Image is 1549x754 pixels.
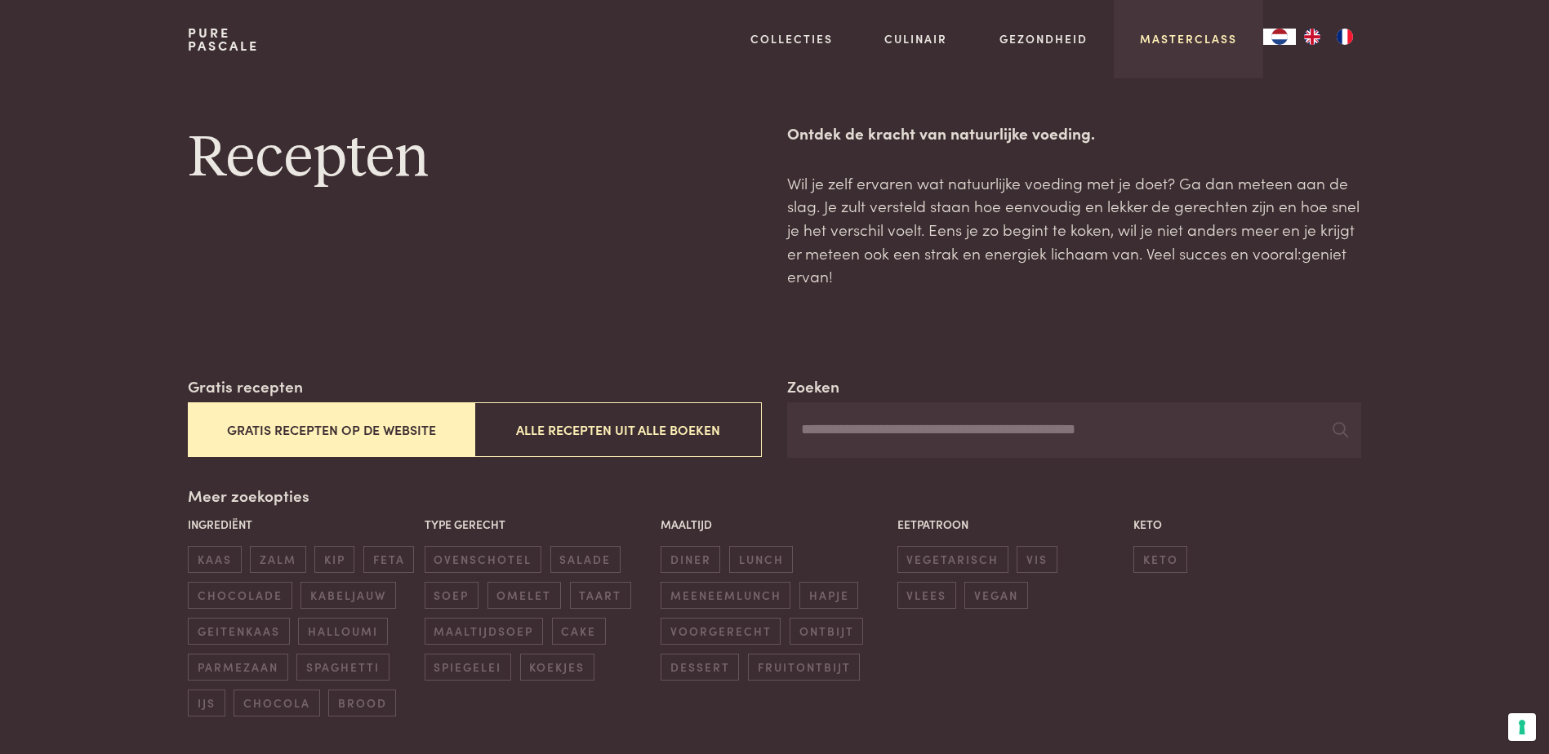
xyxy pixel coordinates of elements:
span: omelet [487,582,561,609]
span: koekjes [520,654,594,681]
span: kip [314,546,354,573]
span: voorgerecht [661,618,781,645]
ul: Language list [1296,29,1361,45]
span: feta [363,546,414,573]
span: dessert [661,654,739,681]
div: Language [1263,29,1296,45]
span: ijs [188,690,225,716]
p: Maaltijd [661,516,888,533]
a: Masterclass [1140,30,1237,47]
h1: Recepten [188,122,761,195]
span: keto [1133,546,1187,573]
span: geitenkaas [188,618,289,645]
aside: Language selected: Nederlands [1263,29,1361,45]
a: NL [1263,29,1296,45]
span: lunch [729,546,793,573]
p: Wil je zelf ervaren wat natuurlijke voeding met je doet? Ga dan meteen aan de slag. Je zult verst... [787,171,1360,288]
span: cake [552,618,606,645]
span: salade [550,546,621,573]
label: Zoeken [787,375,839,398]
span: chocolade [188,582,292,609]
span: soep [425,582,478,609]
span: ovenschotel [425,546,541,573]
span: taart [570,582,631,609]
span: vis [1017,546,1057,573]
span: fruitontbijt [748,654,860,681]
button: Gratis recepten op de website [188,402,474,457]
a: PurePascale [188,26,259,52]
span: parmezaan [188,654,287,681]
a: FR [1329,29,1361,45]
p: Ingrediënt [188,516,416,533]
span: diner [661,546,720,573]
button: Alle recepten uit alle boeken [474,402,761,457]
a: Collecties [750,30,833,47]
a: EN [1296,29,1329,45]
span: spiegelei [425,654,511,681]
span: spaghetti [296,654,389,681]
button: Uw voorkeuren voor toestemming voor trackingtechnologieën [1508,713,1536,741]
span: hapje [799,582,858,609]
strong: Ontdek de kracht van natuurlijke voeding. [787,122,1095,144]
span: maaltijdsoep [425,618,543,645]
a: Culinair [884,30,947,47]
span: ontbijt [790,618,863,645]
label: Gratis recepten [188,375,303,398]
a: Gezondheid [999,30,1088,47]
p: Keto [1133,516,1361,533]
p: Eetpatroon [897,516,1125,533]
span: meeneemlunch [661,582,790,609]
span: vegetarisch [897,546,1008,573]
span: zalm [250,546,305,573]
span: halloumi [298,618,387,645]
span: vegan [964,582,1027,609]
span: brood [328,690,396,716]
span: vlees [897,582,956,609]
span: chocola [234,690,319,716]
span: kabeljauw [300,582,395,609]
p: Type gerecht [425,516,652,533]
span: kaas [188,546,241,573]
